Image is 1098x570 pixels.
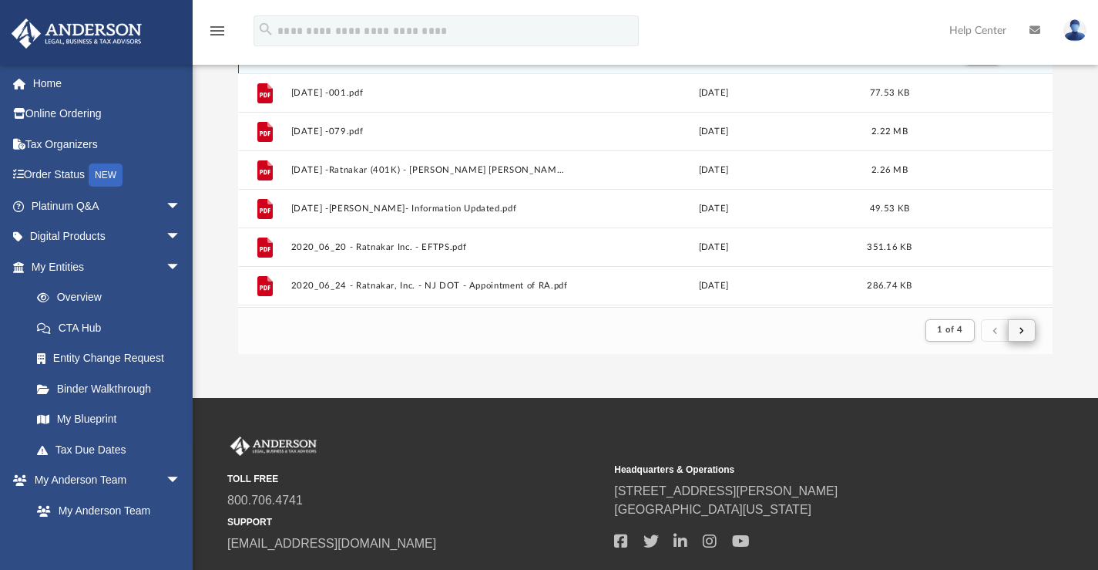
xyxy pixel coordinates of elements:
a: My Anderson Teamarrow_drop_down [11,465,196,496]
a: Overview [22,282,204,313]
span: arrow_drop_down [166,191,196,222]
a: [STREET_ADDRESS][PERSON_NAME] [614,484,838,497]
span: arrow_drop_down [166,221,196,253]
button: [DATE] -001.pdf [290,87,568,97]
a: CTA Hub [22,312,204,343]
button: 2020_06_20 - Ratnakar Inc. - EFTPS.pdf [290,241,568,251]
a: Digital Productsarrow_drop_down [11,221,204,252]
a: menu [208,29,227,40]
button: More options [964,42,999,66]
div: [DATE] [575,163,852,177]
div: [DATE] [575,86,852,99]
div: [DATE] [575,240,852,254]
button: 2020_06_24 - Ratnakar, Inc. - NJ DOT - Appointment of RA.pdf [290,280,568,290]
span: arrow_drop_down [166,465,196,497]
span: 351.16 KB [867,242,912,251]
a: Entity Change Request [22,343,204,374]
a: My Entitiesarrow_drop_down [11,251,204,282]
button: 1 of 4 [925,319,974,341]
div: [DATE] [575,278,852,292]
div: [DATE] [575,201,852,215]
a: My Blueprint [22,404,196,435]
button: [DATE] -Ratnakar (401K) - [PERSON_NAME] [PERSON_NAME].pdf [290,164,568,174]
a: Tax Due Dates [22,434,204,465]
a: [EMAIL_ADDRESS][DOMAIN_NAME] [227,537,436,550]
a: Online Ordering [11,99,204,130]
a: Tax Organizers [11,129,204,160]
span: 2.26 MB [871,165,908,174]
span: 2.22 MB [871,126,908,135]
i: menu [208,22,227,40]
button: [DATE] -[PERSON_NAME]- Information Updated.pdf [290,203,568,213]
div: grid [238,35,1053,308]
a: Binder Walkthrough [22,373,204,404]
span: 1 of 4 [937,325,962,334]
i: search [257,21,274,38]
span: 286.74 KB [867,281,912,289]
small: TOLL FREE [227,472,603,486]
a: [GEOGRAPHIC_DATA][US_STATE] [614,503,811,516]
a: Home [11,68,204,99]
a: 800.706.4741 [227,494,303,507]
button: [DATE] -079.pdf [290,126,568,136]
img: Anderson Advisors Platinum Portal [227,437,320,457]
span: 49.53 KB [870,204,909,212]
div: [DATE] [575,124,852,138]
img: User Pic [1063,19,1086,42]
span: arrow_drop_down [166,251,196,283]
small: SUPPORT [227,515,603,529]
div: NEW [89,164,123,187]
a: Platinum Q&Aarrow_drop_down [11,191,204,221]
small: Headquarters & Operations [614,463,990,477]
span: 77.53 KB [870,88,909,96]
a: My Anderson Team [22,495,189,526]
img: Anderson Advisors Platinum Portal [7,19,146,49]
a: Order StatusNEW [11,160,204,191]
